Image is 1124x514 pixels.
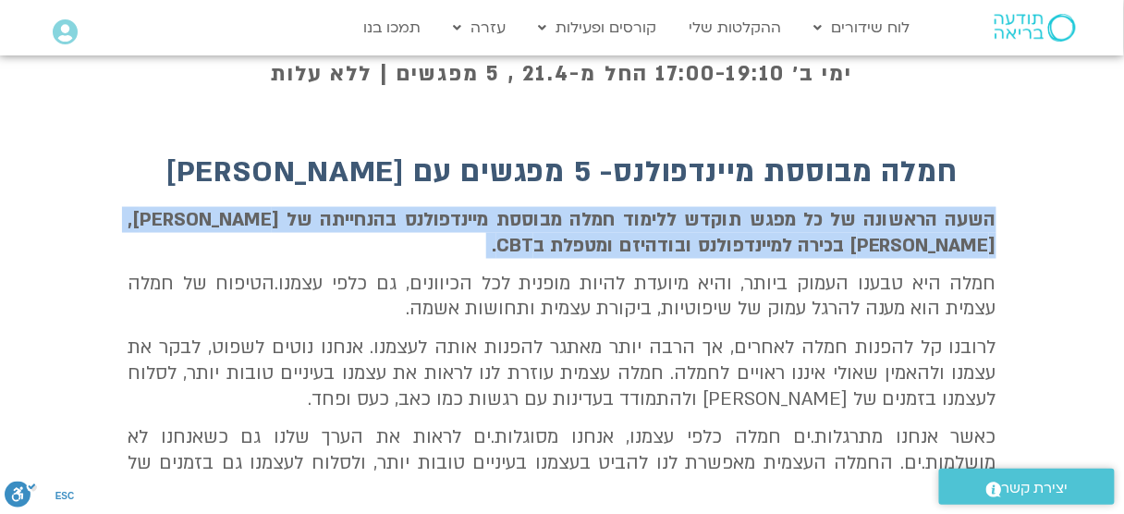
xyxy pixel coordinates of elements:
h2: חמלה מבוססת מיינדפולנס- 5 מפגשים עם [PERSON_NAME] [128,155,996,189]
a: ההקלטות שלי [680,10,791,45]
strong: השעה הראשונה של כל מפגש תוקדש ללימוד חמלה מבוססת מיינדפולנס בהנחייתה של [PERSON_NAME], [PERSON_NA... [128,207,996,258]
p: לרובנו קל להפנות חמלה לאחרים, אך הרבה יותר מאתגר להפנות אותה לעצמנו. אנחנו נוטים לשפוט, לבקר את ע... [128,336,996,412]
a: עזרה [445,10,516,45]
span: כאשר אנחנו מתרגלות.ים חמלה כלפי עצמנו, אנחנו מסוגלות.ים לראות את הערך שלנו גם כשאנחנו לא מושלמות.... [128,425,996,501]
img: תודעה בריאה [995,14,1076,42]
a: לוח שידורים [805,10,920,45]
span: הטיפוח של חמלה עצמית הוא מענה להרגל עמוק של שיפוטיות, ביקורת עצמית ותחושות אשמה. [128,272,996,323]
h1: ימי ב׳ 17:00-19:10 החל מ-21.4 , 5 מפגשים | ללא עלות [165,62,959,86]
p: חמלה היא טבענו העמוק ביותר, והיא מיועדת להיות מופנית לכל הכיוונים, גם כלפי עצמנו. [128,272,996,323]
a: תמכו בנו [355,10,431,45]
span: יצירת קשר [1002,476,1069,501]
a: יצירת קשר [939,469,1115,505]
a: קורסים ופעילות [530,10,666,45]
